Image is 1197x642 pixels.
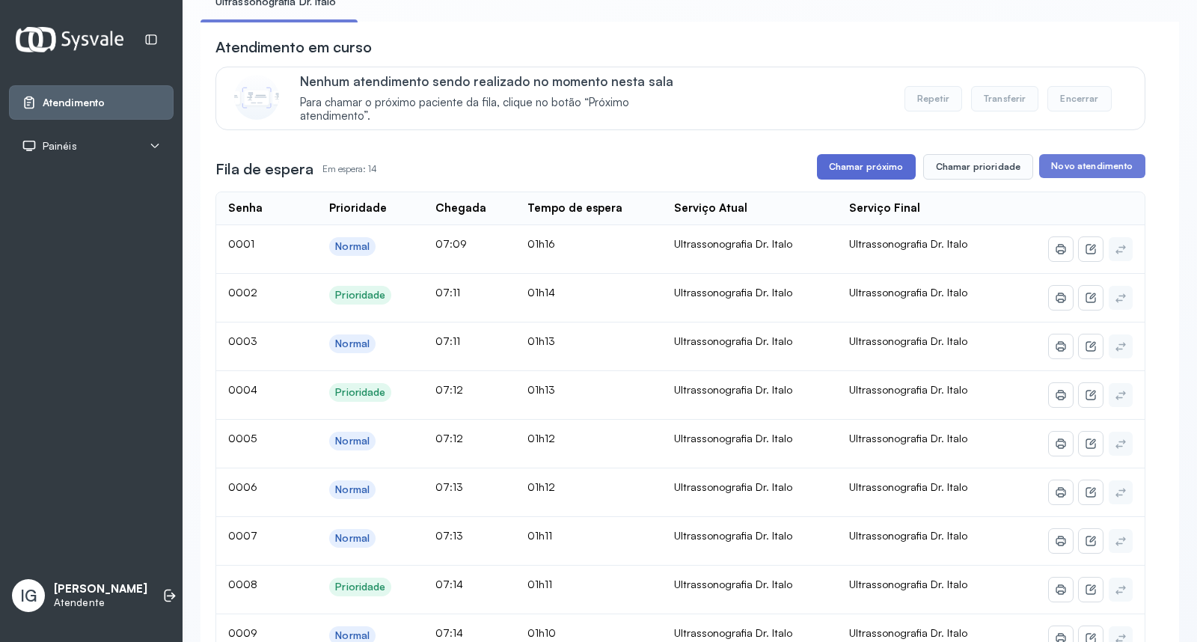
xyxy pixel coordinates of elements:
span: 01h12 [527,480,555,493]
p: Atendente [54,596,147,609]
span: 0008 [228,578,257,590]
div: Ultrassonografia Dr. Italo [674,237,825,251]
span: Ultrassonografia Dr. Italo [849,286,967,299]
span: 07:14 [435,578,463,590]
div: Ultrassonografia Dr. Italo [674,432,825,445]
div: Ultrassonografia Dr. Italo [674,578,825,591]
div: Serviço Atual [674,201,747,215]
button: Encerrar [1047,86,1111,111]
div: Prioridade [335,581,385,593]
a: Atendimento [22,95,161,110]
h3: Atendimento em curso [215,37,372,58]
button: Chamar próximo [817,154,916,180]
span: 0001 [228,237,254,250]
div: Ultrassonografia Dr. Italo [674,286,825,299]
span: 01h16 [527,237,555,250]
div: Ultrassonografia Dr. Italo [674,480,825,494]
span: 01h12 [527,432,555,444]
span: 07:12 [435,383,463,396]
span: Ultrassonografia Dr. Italo [849,578,967,590]
span: 07:11 [435,334,460,347]
p: Em espera: 14 [322,159,377,180]
span: 07:11 [435,286,460,299]
div: Ultrassonografia Dr. Italo [674,529,825,542]
span: 01h11 [527,529,552,542]
button: Transferir [971,86,1039,111]
span: Painéis [43,140,77,153]
span: 07:13 [435,480,463,493]
span: 0004 [228,383,257,396]
div: Chegada [435,201,486,215]
span: Ultrassonografia Dr. Italo [849,383,967,396]
button: Novo atendimento [1039,154,1145,178]
span: 01h14 [527,286,555,299]
span: Ultrassonografia Dr. Italo [849,529,967,542]
span: 07:13 [435,529,463,542]
img: Logotipo do estabelecimento [16,27,123,52]
span: 0009 [228,626,257,639]
button: Chamar prioridade [923,154,1034,180]
div: Normal [335,337,370,350]
span: 07:14 [435,626,463,639]
span: Para chamar o próximo paciente da fila, clique no botão “Próximo atendimento”. [300,96,696,124]
div: Prioridade [335,386,385,399]
span: 0003 [228,334,257,347]
span: 0002 [228,286,257,299]
span: Ultrassonografia Dr. Italo [849,432,967,444]
div: Ultrassonografia Dr. Italo [674,626,825,640]
div: Ultrassonografia Dr. Italo [674,334,825,348]
span: 01h11 [527,578,552,590]
span: 0006 [228,480,257,493]
span: 0007 [228,529,257,542]
p: Nenhum atendimento sendo realizado no momento nesta sala [300,73,696,89]
span: 0005 [228,432,257,444]
div: Normal [335,435,370,447]
div: Ultrassonografia Dr. Italo [674,383,825,397]
span: Ultrassonografia Dr. Italo [849,237,967,250]
p: [PERSON_NAME] [54,582,147,596]
img: Imagem de CalloutCard [234,75,279,120]
div: Prioridade [335,289,385,302]
div: Senha [228,201,263,215]
div: Prioridade [329,201,387,215]
div: Normal [335,483,370,496]
span: 01h13 [527,334,555,347]
div: Normal [335,629,370,642]
span: Atendimento [43,97,105,109]
span: Ultrassonografia Dr. Italo [849,334,967,347]
div: Tempo de espera [527,201,622,215]
span: 01h10 [527,626,556,639]
span: 07:12 [435,432,463,444]
h3: Fila de espera [215,159,313,180]
div: Serviço Final [849,201,920,215]
div: Normal [335,532,370,545]
span: 01h13 [527,383,555,396]
span: 07:09 [435,237,467,250]
div: Normal [335,240,370,253]
span: Ultrassonografia Dr. Italo [849,626,967,639]
span: Ultrassonografia Dr. Italo [849,480,967,493]
button: Repetir [904,86,962,111]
